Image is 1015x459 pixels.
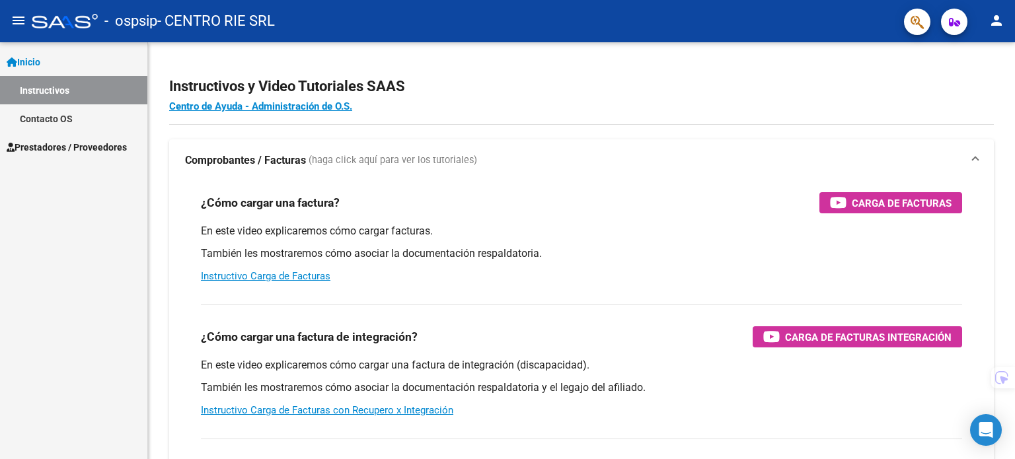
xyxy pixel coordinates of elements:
p: También les mostraremos cómo asociar la documentación respaldatoria y el legajo del afiliado. [201,380,962,395]
button: Carga de Facturas [819,192,962,213]
span: (haga click aquí para ver los tutoriales) [309,153,477,168]
a: Centro de Ayuda - Administración de O.S. [169,100,352,112]
mat-icon: menu [11,13,26,28]
p: En este video explicaremos cómo cargar una factura de integración (discapacidad). [201,358,962,372]
span: Carga de Facturas Integración [785,329,952,345]
p: En este video explicaremos cómo cargar facturas. [201,224,962,238]
div: Open Intercom Messenger [970,414,1002,446]
strong: Comprobantes / Facturas [185,153,306,168]
h3: ¿Cómo cargar una factura de integración? [201,328,418,346]
a: Instructivo Carga de Facturas [201,270,330,282]
mat-icon: person [989,13,1004,28]
span: Inicio [7,55,40,69]
p: También les mostraremos cómo asociar la documentación respaldatoria. [201,246,962,261]
span: Carga de Facturas [852,195,952,211]
span: Prestadores / Proveedores [7,140,127,155]
a: Instructivo Carga de Facturas con Recupero x Integración [201,404,453,416]
button: Carga de Facturas Integración [753,326,962,347]
span: - ospsip [104,7,157,36]
h3: ¿Cómo cargar una factura? [201,194,340,212]
mat-expansion-panel-header: Comprobantes / Facturas (haga click aquí para ver los tutoriales) [169,139,994,182]
h2: Instructivos y Video Tutoriales SAAS [169,74,994,99]
span: - CENTRO RIE SRL [157,7,275,36]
